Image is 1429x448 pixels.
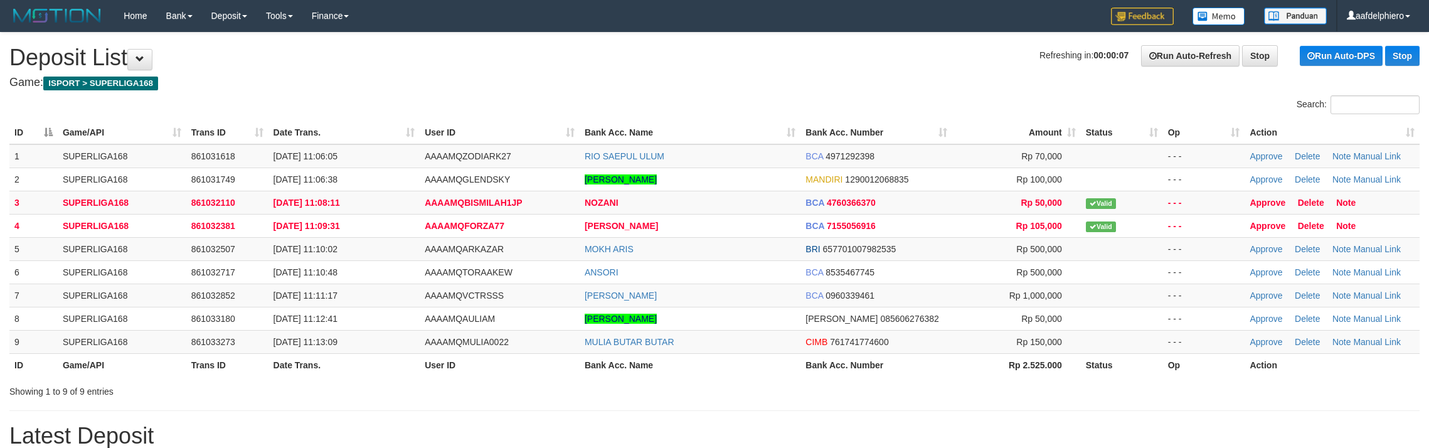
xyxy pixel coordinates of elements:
[425,337,509,347] span: AAAAMQMULIA0022
[9,330,58,353] td: 9
[1163,168,1245,191] td: - - -
[1250,174,1282,184] a: Approve
[425,198,523,208] span: AAAAMQBISMILAH1JP
[58,168,186,191] td: SUPERLIGA168
[1332,267,1351,277] a: Note
[191,174,235,184] span: 861031749
[9,191,58,214] td: 3
[58,353,186,376] th: Game/API
[826,267,874,277] span: Copy 8535467745 to clipboard
[425,244,504,254] span: AAAAMQARKAZAR
[1009,291,1062,301] span: Rp 1,000,000
[1111,8,1174,25] img: Feedback.jpg
[585,337,674,347] a: MULIA BUTAR BUTAR
[1331,95,1420,114] input: Search:
[1081,121,1163,144] th: Status: activate to sort column ascending
[845,174,908,184] span: Copy 1290012068835 to clipboard
[1163,191,1245,214] td: - - -
[1163,214,1245,237] td: - - -
[191,337,235,347] span: 861033273
[1295,174,1320,184] a: Delete
[1250,291,1282,301] a: Approve
[58,237,186,260] td: SUPERLIGA168
[43,77,158,90] span: ISPORT > SUPERLIGA168
[585,314,657,324] a: [PERSON_NAME]
[1250,221,1285,231] a: Approve
[1300,46,1383,66] a: Run Auto-DPS
[1245,353,1420,376] th: Action
[425,151,511,161] span: AAAAMQZODIARK27
[952,121,1081,144] th: Amount: activate to sort column ascending
[1264,8,1327,24] img: panduan.png
[830,337,888,347] span: Copy 761741774600 to clipboard
[1250,198,1285,208] a: Approve
[58,214,186,237] td: SUPERLIGA168
[1016,267,1061,277] span: Rp 500,000
[58,307,186,330] td: SUPERLIGA168
[1250,314,1282,324] a: Approve
[420,121,580,144] th: User ID: activate to sort column ascending
[58,144,186,168] td: SUPERLIGA168
[1021,198,1061,208] span: Rp 50,000
[1332,314,1351,324] a: Note
[9,6,105,25] img: MOTION_logo.png
[274,244,337,254] span: [DATE] 11:10:02
[827,221,876,231] span: Copy 7155056916 to clipboard
[1295,314,1320,324] a: Delete
[1336,221,1356,231] a: Note
[274,198,340,208] span: [DATE] 11:08:11
[805,221,824,231] span: BCA
[274,267,337,277] span: [DATE] 11:10:48
[191,291,235,301] span: 861032852
[9,121,58,144] th: ID: activate to sort column descending
[1193,8,1245,25] img: Button%20Memo.svg
[1336,198,1356,208] a: Note
[823,244,896,254] span: Copy 657701007982535 to clipboard
[9,214,58,237] td: 4
[1016,244,1061,254] span: Rp 500,000
[800,353,952,376] th: Bank Acc. Number
[274,314,337,324] span: [DATE] 11:12:41
[1353,244,1401,254] a: Manual Link
[9,168,58,191] td: 2
[1297,95,1420,114] label: Search:
[191,151,235,161] span: 861031618
[191,244,235,254] span: 861032507
[1163,353,1245,376] th: Op
[58,191,186,214] td: SUPERLIGA168
[1016,337,1061,347] span: Rp 150,000
[585,174,657,184] a: [PERSON_NAME]
[580,121,800,144] th: Bank Acc. Name: activate to sort column ascending
[1039,50,1129,60] span: Refreshing in:
[1332,337,1351,347] a: Note
[1016,221,1062,231] span: Rp 105,000
[585,151,664,161] a: RIO SAEPUL ULUM
[1163,260,1245,284] td: - - -
[1298,198,1324,208] a: Delete
[1332,291,1351,301] a: Note
[1163,121,1245,144] th: Op: activate to sort column ascending
[1353,267,1401,277] a: Manual Link
[1245,121,1420,144] th: Action: activate to sort column ascending
[58,284,186,307] td: SUPERLIGA168
[580,353,800,376] th: Bank Acc. Name
[9,144,58,168] td: 1
[805,244,820,254] span: BRI
[585,291,657,301] a: [PERSON_NAME]
[805,151,823,161] span: BCA
[9,237,58,260] td: 5
[1021,151,1062,161] span: Rp 70,000
[585,244,634,254] a: MOKH ARIS
[1141,45,1240,67] a: Run Auto-Refresh
[58,121,186,144] th: Game/API: activate to sort column ascending
[1353,337,1401,347] a: Manual Link
[9,380,586,398] div: Showing 1 to 9 of 9 entries
[268,121,420,144] th: Date Trans.: activate to sort column ascending
[805,314,878,324] span: [PERSON_NAME]
[805,291,823,301] span: BCA
[1250,267,1282,277] a: Approve
[1081,353,1163,376] th: Status
[274,174,337,184] span: [DATE] 11:06:38
[1086,198,1116,209] span: Valid transaction
[1353,174,1401,184] a: Manual Link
